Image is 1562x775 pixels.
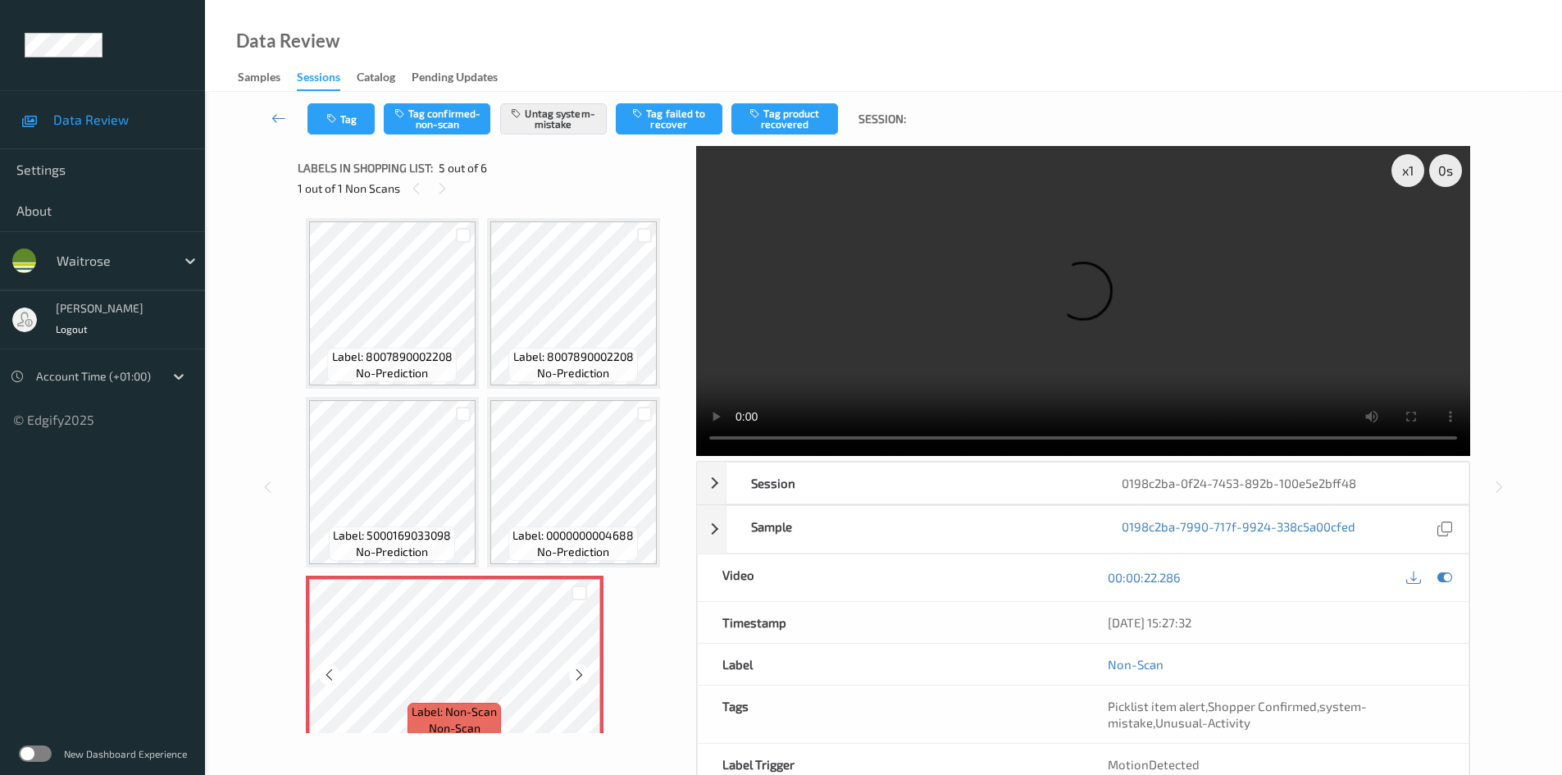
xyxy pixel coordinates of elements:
[1155,715,1250,730] span: Unusual-Activity
[1108,699,1367,730] span: system-mistake
[357,66,412,89] a: Catalog
[297,69,340,91] div: Sessions
[513,349,634,365] span: Label: 8007890002208
[356,544,428,560] span: no-prediction
[412,66,514,89] a: Pending Updates
[1108,614,1444,631] div: [DATE] 15:27:32
[726,463,1097,504] div: Session
[1108,699,1367,730] span: , , ,
[512,527,634,544] span: Label: 0000000004688
[333,527,451,544] span: Label: 5000169033098
[537,365,609,381] span: no-prediction
[298,160,433,176] span: Labels in shopping list:
[698,686,1083,743] div: Tags
[731,103,838,134] button: Tag product recovered
[1108,569,1181,586] a: 00:00:22.286
[500,103,607,134] button: Untag system-mistake
[412,704,497,720] span: Label: Non-Scan
[1108,656,1164,672] a: Non-Scan
[307,103,375,134] button: Tag
[1108,699,1205,713] span: Picklist item alert
[238,69,280,89] div: Samples
[1097,463,1468,504] div: 0198c2ba-0f24-7453-892b-100e5e2bff48
[412,69,498,89] div: Pending Updates
[698,554,1083,601] div: Video
[1391,154,1424,187] div: x 1
[858,111,906,127] span: Session:
[236,33,339,49] div: Data Review
[429,720,480,736] span: non-scan
[1122,518,1355,540] a: 0198c2ba-7990-717f-9924-338c5a00cfed
[356,365,428,381] span: no-prediction
[1208,699,1317,713] span: Shopper Confirmed
[697,462,1469,504] div: Session0198c2ba-0f24-7453-892b-100e5e2bff48
[297,66,357,91] a: Sessions
[616,103,722,134] button: Tag failed to recover
[537,544,609,560] span: no-prediction
[332,349,453,365] span: Label: 8007890002208
[238,66,297,89] a: Samples
[357,69,395,89] div: Catalog
[384,103,490,134] button: Tag confirmed-non-scan
[1429,154,1462,187] div: 0 s
[698,602,1083,643] div: Timestamp
[698,644,1083,685] div: Label
[726,506,1097,553] div: Sample
[697,505,1469,554] div: Sample0198c2ba-7990-717f-9924-338c5a00cfed
[298,178,685,198] div: 1 out of 1 Non Scans
[439,160,487,176] span: 5 out of 6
